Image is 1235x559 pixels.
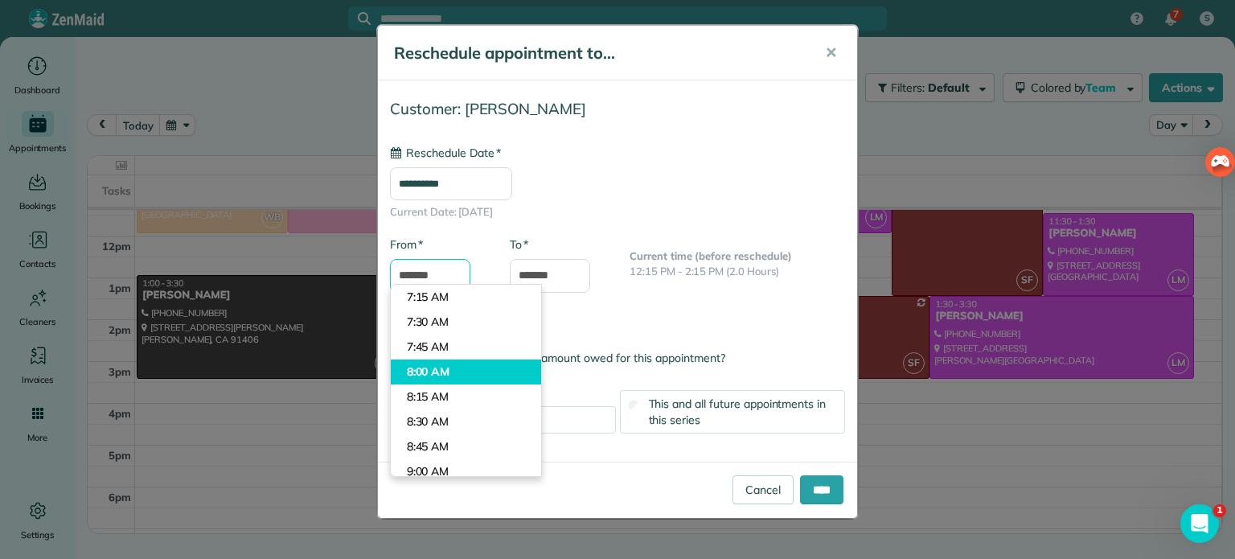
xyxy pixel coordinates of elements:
span: Automatically recalculate amount owed for this appointment? [408,351,725,365]
a: Cancel [732,475,794,504]
label: To [510,236,528,253]
h5: Reschedule appointment to... [394,42,802,64]
label: Reschedule Date [390,145,501,161]
p: 12:15 PM - 2:15 PM (2.0 Hours) [630,264,845,280]
li: 8:45 AM [391,434,541,459]
li: 8:00 AM [391,360,541,384]
li: 8:30 AM [391,409,541,434]
li: 8:15 AM [391,384,541,409]
input: This and all future appointments in this series [628,400,638,410]
li: 9:00 AM [391,459,541,484]
span: ✕ [825,43,837,62]
label: Apply changes to [390,368,845,384]
li: 7:45 AM [391,335,541,360]
li: 7:15 AM [391,285,541,310]
h4: Customer: [PERSON_NAME] [390,101,845,117]
span: 1 [1213,504,1226,517]
span: Current Date: [DATE] [390,204,845,220]
iframe: Intercom live chat [1180,504,1219,543]
span: This and all future appointments in this series [649,397,827,427]
li: 7:30 AM [391,310,541,335]
label: From [390,236,423,253]
b: Current time (before reschedule) [630,249,792,262]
